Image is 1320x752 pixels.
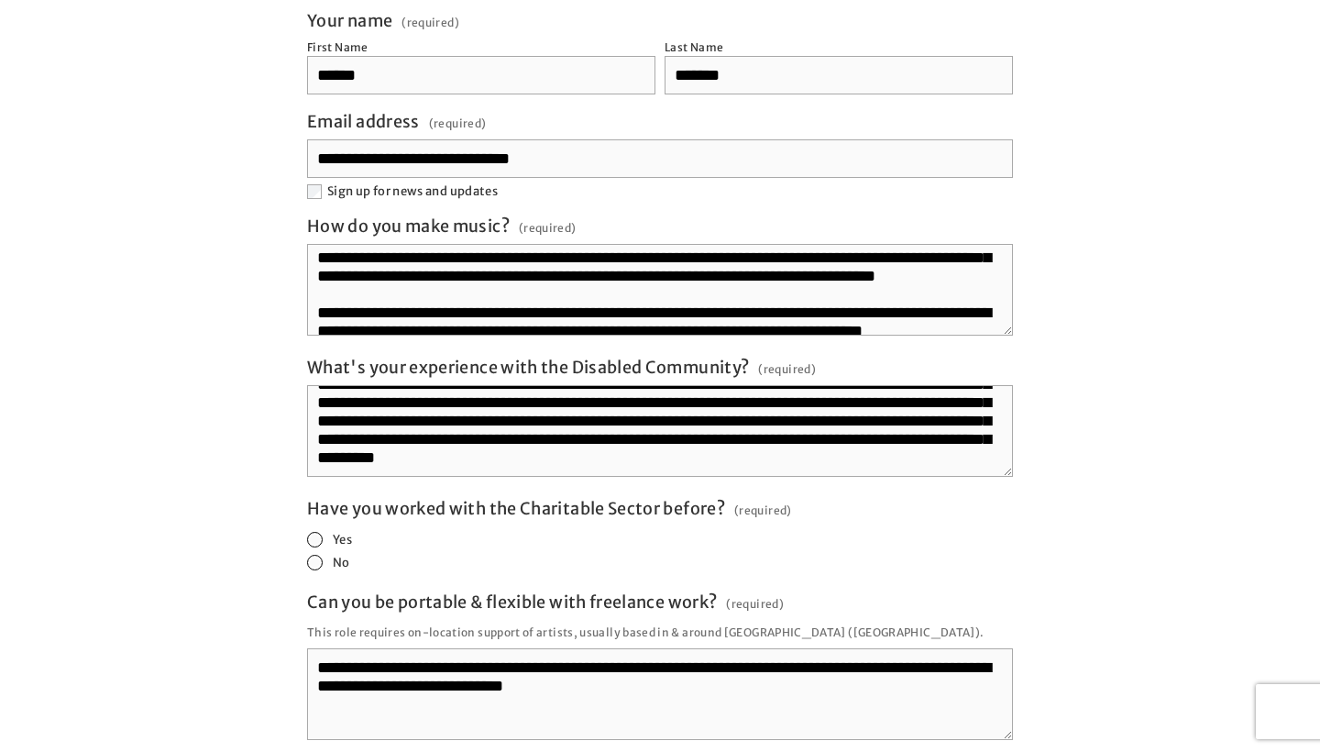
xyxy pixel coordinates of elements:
[429,111,487,136] span: (required)
[307,216,510,237] span: How do you make music?
[665,40,723,54] div: Last Name
[307,498,725,519] span: Have you worked with the Charitable Sector before?
[758,357,816,382] span: (required)
[307,10,392,31] span: Your name
[401,17,459,28] span: (required)
[519,216,577,240] span: (required)
[333,555,350,570] span: No
[726,592,784,616] span: (required)
[307,184,322,199] input: Sign up for news and updates
[333,532,352,547] span: Yes
[307,111,420,132] span: Email address
[734,498,792,523] span: (required)
[307,592,717,613] span: Can you be portable & flexible with freelance work?
[307,357,749,378] span: What's your experience with the Disabled Community?
[307,620,1013,645] p: This role requires on-location support of artists, usually based in & around [GEOGRAPHIC_DATA] ([...
[327,183,498,199] span: Sign up for news and updates
[307,40,368,54] div: First Name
